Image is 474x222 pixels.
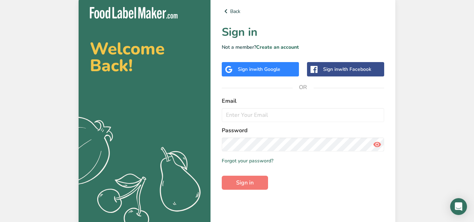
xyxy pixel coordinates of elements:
[293,77,314,98] span: OR
[238,66,280,73] div: Sign in
[450,198,467,215] div: Open Intercom Messenger
[90,7,178,19] img: Food Label Maker
[222,43,384,51] p: Not a member?
[222,7,384,15] a: Back
[222,24,384,41] h1: Sign in
[256,44,299,51] a: Create an account
[222,157,273,164] a: Forgot your password?
[222,97,384,105] label: Email
[338,66,371,73] span: with Facebook
[236,179,254,187] span: Sign in
[222,108,384,122] input: Enter Your Email
[323,66,371,73] div: Sign in
[222,176,268,190] button: Sign in
[90,40,199,74] h2: Welcome Back!
[253,66,280,73] span: with Google
[222,126,384,135] label: Password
